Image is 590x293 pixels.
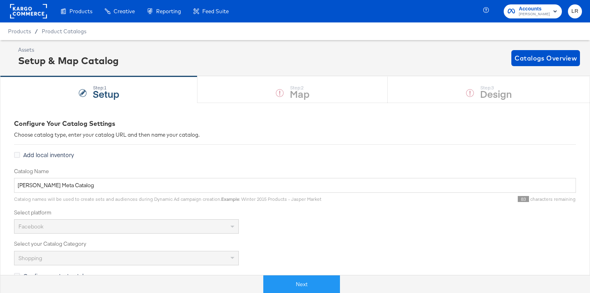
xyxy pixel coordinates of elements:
[202,8,229,14] span: Feed Suite
[511,50,580,66] button: Catalogs Overview
[14,209,576,216] label: Select platform
[14,178,576,193] input: Name your catalog e.g. My Dynamic Product Catalog
[93,85,119,91] div: Step: 1
[221,196,239,202] strong: Example
[504,4,562,18] button: Accounts[PERSON_NAME]
[519,11,550,18] span: [PERSON_NAME]
[18,54,119,67] div: Setup & Map Catalog
[114,8,135,14] span: Creative
[519,5,550,13] span: Accounts
[93,87,119,100] strong: Setup
[23,151,74,159] span: Add local inventory
[321,196,576,202] div: characters remaining
[69,8,92,14] span: Products
[571,7,579,16] span: LR
[14,131,576,139] div: Choose catalog type, enter your catalog URL and then name your catalog.
[42,28,86,34] a: Product Catalogs
[515,53,577,64] span: Catalogs Overview
[31,28,42,34] span: /
[14,168,576,175] label: Catalog Name
[518,196,529,202] span: 83
[18,255,42,262] span: Shopping
[14,119,576,128] div: Configure Your Catalog Settings
[14,240,576,248] label: Select your Catalog Category
[14,196,321,202] span: Catalog names will be used to create sets and audiences during Dynamic Ad campaign creation. : Wi...
[156,8,181,14] span: Reporting
[18,223,43,230] span: Facebook
[568,4,582,18] button: LR
[18,46,119,54] div: Assets
[8,28,31,34] span: Products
